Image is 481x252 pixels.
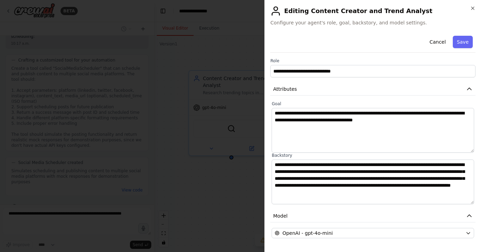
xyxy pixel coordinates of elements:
[453,36,473,48] button: Save
[282,230,332,237] span: OpenAI - gpt-4o-mini
[272,153,474,158] label: Backstory
[273,86,297,92] span: Attributes
[270,19,475,26] span: Configure your agent's role, goal, backstory, and model settings.
[270,83,475,96] button: Attributes
[272,101,474,107] label: Goal
[270,58,475,64] label: Role
[273,212,287,219] span: Model
[270,210,475,222] button: Model
[270,6,475,17] h2: Editing Content Creator and Trend Analyst
[272,228,474,238] button: OpenAI - gpt-4o-mini
[425,36,450,48] button: Cancel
